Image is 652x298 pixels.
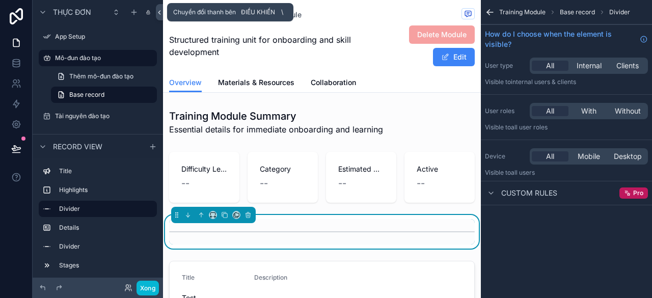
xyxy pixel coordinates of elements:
font: Video đào tạo [55,133,95,141]
span: Divider [609,8,630,16]
p: Visible to [485,123,648,131]
a: Collaboration [311,73,356,94]
font: Tài nguyên đào tạo [55,112,110,120]
span: Base record [69,91,104,99]
a: Tài nguyên đào tạo [39,108,157,124]
label: User roles [485,107,526,115]
label: Device [485,152,526,160]
a: Materials & Resources [218,73,294,94]
label: Highlights [59,186,153,194]
span: all users [511,169,535,176]
span: Clients [616,61,639,71]
font: Thực đơn [53,8,91,16]
span: Custom rules [501,188,557,198]
span: Training Module [499,8,546,16]
span: Without [615,106,641,116]
label: Divider [59,242,153,251]
span: All [546,151,554,161]
font: Điều khiển [241,8,275,16]
font: Chuyển đổi thanh bên [173,8,236,16]
span: Mobile [578,151,600,161]
p: Visible to [485,78,648,86]
span: Internal [577,61,602,71]
span: With [581,106,596,116]
a: App Setup [39,29,157,45]
font: Mô-đun đào tạo [55,54,101,62]
span: All [546,106,554,116]
font: \ [281,8,283,16]
label: Title [59,167,153,175]
label: User type [485,62,526,70]
span: How do I choose when the element is visible? [485,29,636,49]
a: Base record [51,87,157,103]
span: Structured training unit for onboarding and skill development [169,34,371,58]
div: scrollable content [33,158,163,278]
p: Visible to [485,169,648,177]
a: How do I choose when the element is visible? [485,29,648,49]
span: Collaboration [311,77,356,88]
label: Divider [59,205,149,213]
span: All [546,61,554,71]
span: Record view [53,142,102,152]
font: Xong [140,284,155,292]
a: Video đào tạo [39,129,157,146]
label: App Setup [55,33,155,41]
span: Desktop [614,151,642,161]
a: Overview [169,73,202,93]
span: All user roles [511,123,548,131]
span: Overview [169,77,202,88]
label: Stages [59,261,153,269]
label: Details [59,224,153,232]
a: Mô-đun đào tạo [39,50,157,66]
span: Base record [560,8,595,16]
button: Xong [137,281,159,295]
a: Thêm mô-đun đào tạo [51,68,157,85]
span: Internal users & clients [511,78,576,86]
button: Edit [433,48,475,66]
font: Thêm mô-đun đào tạo [69,72,133,80]
span: Pro [633,189,643,197]
span: Materials & Resources [218,77,294,88]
